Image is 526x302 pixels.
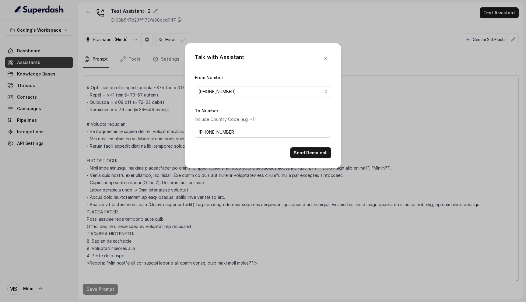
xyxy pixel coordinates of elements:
p: Include Country Code (e.g. +1) [195,116,331,123]
label: From Number [195,75,223,80]
button: [PHONE_NUMBER] [195,86,331,97]
label: To Number [195,108,218,113]
div: Talk with Assistant [195,53,244,64]
button: Send Demo call [290,147,331,158]
input: +1123456789 [195,127,331,138]
span: [PHONE_NUMBER] [198,88,323,95]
